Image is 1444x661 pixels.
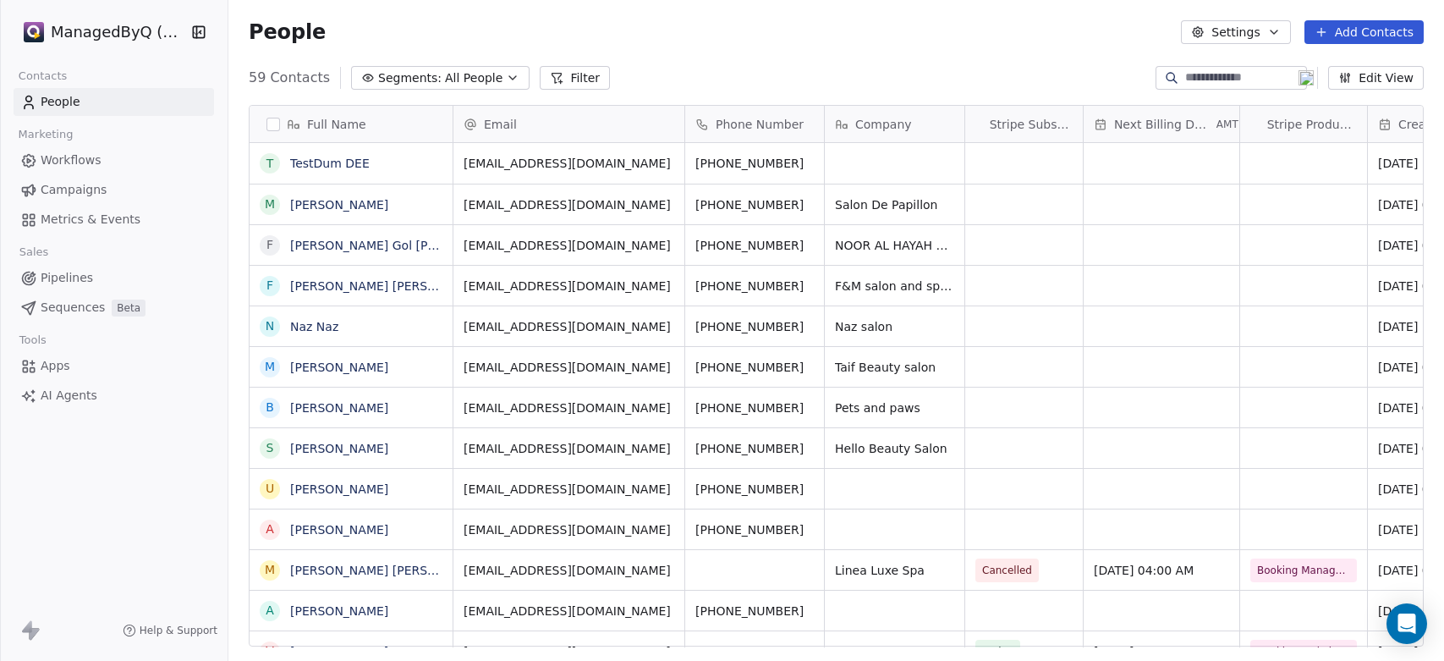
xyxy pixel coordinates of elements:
[1257,643,1350,660] span: Booking Website + App (Tier 3)
[1216,118,1238,131] span: AMT
[825,106,964,142] div: Company
[249,19,326,45] span: People
[290,523,388,537] a: [PERSON_NAME]
[123,624,217,637] a: Help & Support
[11,122,80,147] span: Marketing
[464,399,674,416] span: [EMAIL_ADDRESS][DOMAIN_NAME]
[290,604,388,618] a: [PERSON_NAME]
[290,401,388,415] a: [PERSON_NAME]
[266,642,274,660] div: V
[835,318,954,335] span: Naz salon
[835,359,954,376] span: Taif Beauty salon
[464,562,674,579] span: [EMAIL_ADDRESS][DOMAIN_NAME]
[1386,603,1427,644] div: Open Intercom Messenger
[14,294,214,322] a: SequencesBeta
[266,439,274,457] div: S
[965,106,1083,142] div: StripeStripe Subscription Status
[835,278,954,295] span: F&M salon and spa LLc
[290,198,388,212] a: [PERSON_NAME]
[41,93,80,111] span: People
[1257,562,1350,579] span: Booking Management System
[716,116,804,133] span: Phone Number
[453,106,684,142] div: Email
[265,561,275,579] div: M
[41,357,70,375] span: Apps
[695,440,814,457] span: [PHONE_NUMBER]
[445,69,502,87] span: All People
[14,146,214,174] a: Workflows
[266,399,274,416] div: B
[540,66,610,90] button: Filter
[307,116,366,133] span: Full Name
[464,196,674,213] span: [EMAIL_ADDRESS][DOMAIN_NAME]
[14,382,214,410] a: AI Agents
[464,440,674,457] span: [EMAIL_ADDRESS][DOMAIN_NAME]
[464,318,674,335] span: [EMAIL_ADDRESS][DOMAIN_NAME]
[990,116,1073,133] span: Stripe Subscription Status
[290,564,491,577] a: [PERSON_NAME] [PERSON_NAME]
[1328,66,1424,90] button: Edit View
[695,155,814,172] span: [PHONE_NUMBER]
[464,359,674,376] span: [EMAIL_ADDRESS][DOMAIN_NAME]
[12,328,53,353] span: Tools
[290,645,388,658] a: [PERSON_NAME]
[266,521,274,538] div: A
[695,196,814,213] span: [PHONE_NUMBER]
[464,481,674,498] span: [EMAIL_ADDRESS][DOMAIN_NAME]
[41,387,97,405] span: AI Agents
[695,399,814,416] span: [PHONE_NUMBER]
[290,279,491,293] a: [PERSON_NAME] [PERSON_NAME]
[290,320,338,333] a: Naz Naz
[14,264,214,292] a: Pipelines
[14,352,214,380] a: Apps
[51,21,186,43] span: ManagedByQ (FZE)
[290,442,388,455] a: [PERSON_NAME]
[1267,116,1357,133] span: Stripe Product Name
[835,643,954,660] span: Vesna Beauty Lounge
[41,151,102,169] span: Workflows
[695,278,814,295] span: [PHONE_NUMBER]
[484,116,517,133] span: Email
[835,440,954,457] span: Hello Beauty Salon
[835,196,954,213] span: Salon De Papillon
[140,624,217,637] span: Help & Support
[464,155,674,172] span: [EMAIL_ADDRESS][DOMAIN_NAME]
[265,196,275,213] div: M
[1181,20,1290,44] button: Settings
[290,239,514,252] a: [PERSON_NAME] Gol [PERSON_NAME]
[41,211,140,229] span: Metrics & Events
[1240,106,1367,142] div: StripeStripe Product Name
[1094,643,1229,660] span: [DATE] 12:12 PM
[249,68,330,88] span: 59 Contacts
[12,240,56,265] span: Sales
[695,603,814,620] span: [PHONE_NUMBER]
[464,521,674,538] span: [EMAIL_ADDRESS][DOMAIN_NAME]
[835,237,954,254] span: NOOR AL HAYAH PETS HAIRDRESSING SALON
[41,269,93,287] span: Pipelines
[695,359,814,376] span: [PHONE_NUMBER]
[464,603,674,620] span: [EMAIL_ADDRESS][DOMAIN_NAME]
[982,643,1013,660] span: Active
[24,22,44,42] img: Stripe.png
[378,69,442,87] span: Segments:
[41,181,107,199] span: Campaigns
[266,317,274,335] div: N
[290,482,388,496] a: [PERSON_NAME]
[265,358,275,376] div: M
[855,116,912,133] span: Company
[464,643,674,660] span: [EMAIL_ADDRESS][DOMAIN_NAME]
[11,63,74,89] span: Contacts
[695,521,814,538] span: [PHONE_NUMBER]
[250,143,453,647] div: grid
[14,206,214,234] a: Metrics & Events
[266,602,274,620] div: A
[835,399,954,416] span: Pets and paws
[1299,70,1314,85] img: 19.png
[266,277,273,295] div: F
[685,106,824,142] div: Phone Number
[464,278,674,295] span: [EMAIL_ADDRESS][DOMAIN_NAME]
[20,18,180,47] button: ManagedByQ (FZE)
[290,361,388,374] a: [PERSON_NAME]
[290,157,370,170] a: TestDum DEE
[14,176,214,204] a: Campaigns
